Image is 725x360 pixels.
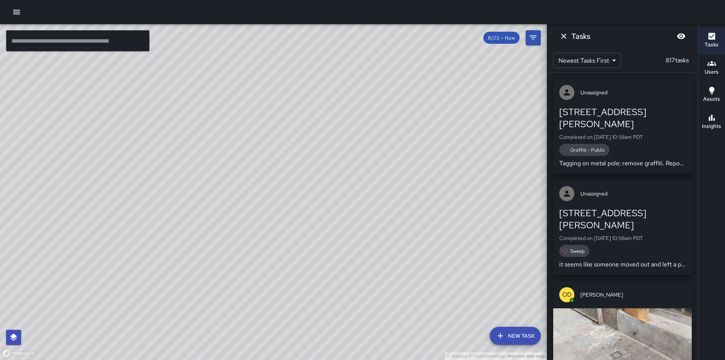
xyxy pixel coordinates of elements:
[580,291,686,298] span: [PERSON_NAME]
[559,260,686,269] p: it seems like someone moved out and left a pile of furniture on the north side of [GEOGRAPHIC_DAT...
[698,27,725,54] button: Tasks
[556,29,571,44] button: Dismiss
[483,35,520,41] span: 8/23 — Now
[663,56,692,65] p: 817 tasks
[559,234,686,242] p: Completed on [DATE] 10:58am PDT
[705,68,719,76] h6: Users
[553,79,692,174] button: Unassigned[STREET_ADDRESS][PERSON_NAME]Completed on [DATE] 10:58am PDTGraffiti - PublicTagging on...
[698,109,725,136] button: Insights
[553,53,621,68] div: Newest Tasks First
[553,180,692,275] button: Unassigned[STREET_ADDRESS][PERSON_NAME]Completed on [DATE] 10:58am PDTSweepit seems like someone ...
[490,327,541,345] button: New Task
[698,54,725,82] button: Users
[674,29,689,44] button: Blur
[571,30,590,42] h6: Tasks
[705,41,719,49] h6: Tasks
[562,290,572,299] p: OD
[559,133,686,141] p: Completed on [DATE] 10:58am PDT
[702,122,721,131] h6: Insights
[559,159,686,168] p: Tagging on metal pole; remove graffiti. Reported with Solve SF.
[559,207,686,231] div: [STREET_ADDRESS][PERSON_NAME]
[580,190,686,197] span: Unassigned
[566,248,589,254] span: Sweep
[559,106,686,130] div: [STREET_ADDRESS][PERSON_NAME]
[526,30,541,45] button: Filters
[698,82,725,109] button: Assets
[703,95,720,103] h6: Assets
[580,89,686,96] span: Unassigned
[566,147,609,153] span: Graffiti - Public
